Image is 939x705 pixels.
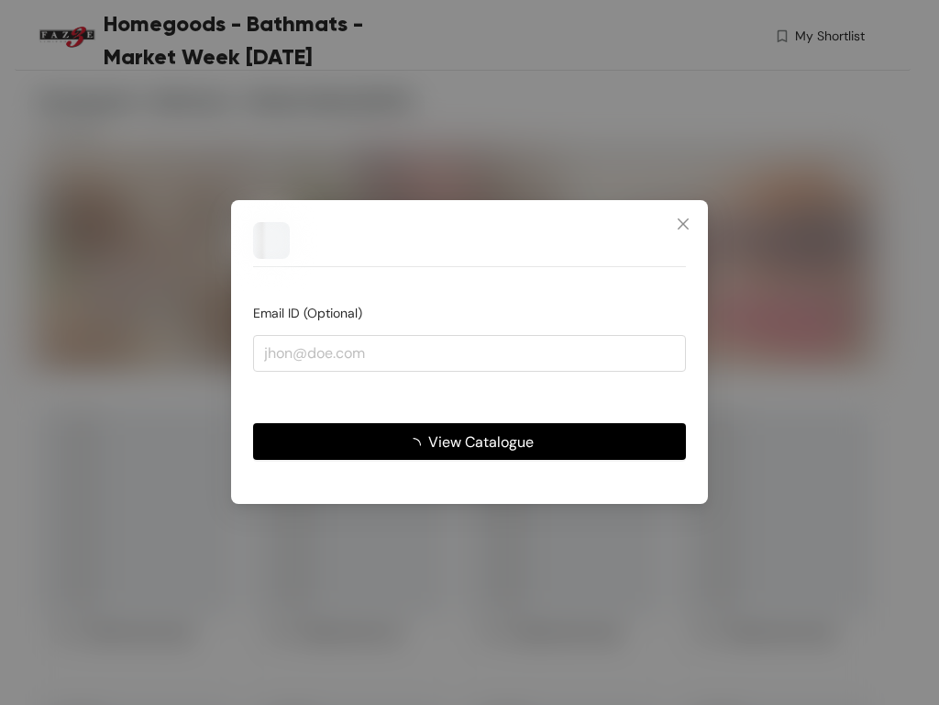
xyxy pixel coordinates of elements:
span: Email ID (Optional) [253,306,362,322]
input: jhon@doe.com [253,335,686,372]
button: View Catalogue [253,424,686,461]
img: Buyer Portal [253,222,290,259]
span: View Catalogue [428,431,534,453]
button: Close [658,200,708,250]
span: loading [406,438,428,453]
span: close [676,217,690,231]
